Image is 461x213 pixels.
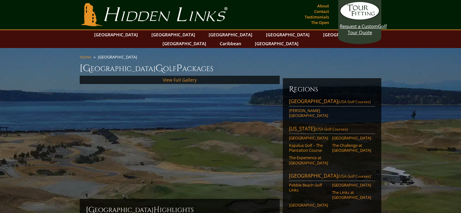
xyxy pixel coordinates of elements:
[217,39,244,48] a: Caribbean
[176,62,182,74] span: P
[91,30,141,39] a: [GEOGRAPHIC_DATA]
[332,135,371,140] a: [GEOGRAPHIC_DATA]
[289,183,328,193] a: Pebble Beach Golf Links
[289,172,375,181] a: [GEOGRAPHIC_DATA](USA Golf Courses)
[148,30,198,39] a: [GEOGRAPHIC_DATA]
[338,99,371,104] span: (USA Golf Courses)
[252,39,302,48] a: [GEOGRAPHIC_DATA]
[316,2,331,10] a: About
[98,54,139,60] li: [GEOGRAPHIC_DATA]
[315,127,348,132] span: (USA Golf Courses)
[206,30,255,39] a: [GEOGRAPHIC_DATA]
[163,77,197,83] a: View Full Gallery
[289,84,375,94] h6: Regions
[310,18,331,27] a: The Open
[289,108,328,118] a: [PERSON_NAME][GEOGRAPHIC_DATA]
[263,30,313,39] a: [GEOGRAPHIC_DATA]
[289,98,375,107] a: [GEOGRAPHIC_DATA](USA Golf Courses)
[320,30,370,39] a: [GEOGRAPHIC_DATA]
[332,143,371,153] a: The Challenge at [GEOGRAPHIC_DATA]
[159,39,209,48] a: [GEOGRAPHIC_DATA]
[340,2,380,35] a: Request a CustomGolf Tour Quote
[289,125,375,134] a: [US_STATE](USA Golf Courses)
[289,203,328,207] a: [GEOGRAPHIC_DATA]
[338,174,371,179] span: (USA Golf Courses)
[332,183,371,187] a: [GEOGRAPHIC_DATA]
[155,62,163,74] span: G
[313,7,331,16] a: Contact
[303,13,331,21] a: Testimonials
[332,190,371,200] a: The Links at [GEOGRAPHIC_DATA]
[289,143,328,153] a: Kapalua Golf – The Plantation Course
[80,62,381,74] h1: [GEOGRAPHIC_DATA] olf ackages
[289,135,328,140] a: [GEOGRAPHIC_DATA]
[340,23,378,29] span: Request a Custom
[289,155,328,165] a: The Experience at [GEOGRAPHIC_DATA]
[80,54,91,60] a: Home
